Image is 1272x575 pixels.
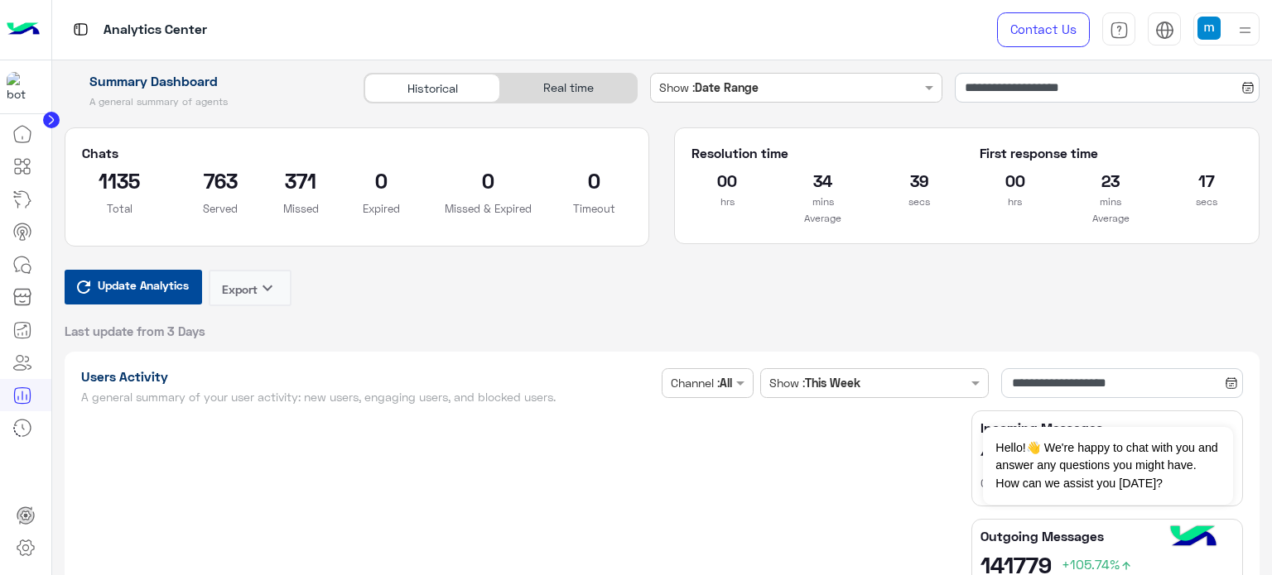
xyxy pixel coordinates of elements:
img: hulul-logo.png [1164,509,1222,567]
p: Timeout [556,200,633,217]
img: profile [1235,20,1255,41]
h5: A general summary of your user activity: new users, engaging users, and blocked users. [81,391,656,404]
img: Logo [7,12,40,47]
h1: Users Activity [81,368,656,385]
h6: Compared to (112624 last week) [980,475,1234,491]
span: Hello!👋 We're happy to chat with you and answer any questions you might have. How can we assist y... [983,427,1232,505]
h5: First response time [980,145,1242,161]
p: secs [884,194,955,210]
button: Update Analytics [65,270,202,304]
h2: 1135 [82,167,158,194]
img: tab [1110,21,1129,40]
i: keyboard_arrow_down [258,278,277,298]
p: Expired [344,200,420,217]
div: Historical [364,74,500,103]
h5: Resolution time [691,145,954,161]
h2: 763 [182,167,258,194]
p: mins [788,194,859,210]
p: secs [1171,194,1242,210]
span: Last update from 3 Days [65,323,205,339]
p: hrs [980,194,1051,210]
h2: 0 [445,167,532,194]
h2: 39 [884,167,955,194]
p: Total [82,200,158,217]
h5: A general summary of agents [65,95,345,108]
h2: 122335 [980,442,1234,468]
button: Exportkeyboard_arrow_down [209,270,291,306]
p: Average [691,210,954,227]
h5: Outgoing Messages [980,528,1234,544]
span: +105.74% [1062,556,1133,572]
h1: Summary Dashboard [65,73,345,89]
img: 1403182699927242 [7,72,36,102]
div: Real time [500,74,636,103]
h5: Incoming Messages [980,419,1234,436]
h5: Chats [82,145,633,161]
p: hrs [691,194,763,210]
h2: 0 [344,167,420,194]
p: Served [182,200,258,217]
p: Missed [283,200,319,217]
h2: 23 [1075,167,1146,194]
img: tab [70,19,91,40]
h2: 00 [691,167,763,194]
p: mins [1075,194,1146,210]
p: Average [980,210,1242,227]
h2: 00 [980,167,1051,194]
img: tab [1155,21,1174,40]
h2: 0 [556,167,633,194]
span: Update Analytics [94,274,193,296]
h2: 371 [283,167,319,194]
img: userImage [1197,17,1221,40]
p: Missed & Expired [445,200,532,217]
h2: 17 [1171,167,1242,194]
a: Contact Us [997,12,1090,47]
p: Analytics Center [104,19,207,41]
a: tab [1102,12,1135,47]
h2: 34 [788,167,859,194]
